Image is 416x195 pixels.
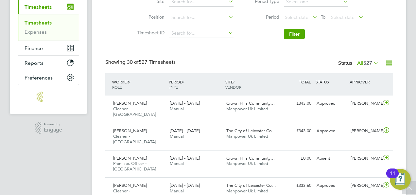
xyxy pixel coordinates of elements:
span: The City of Leicester Co… [226,183,276,188]
div: STATUS [314,76,348,88]
span: Premises Officer - [GEOGRAPHIC_DATA] [113,161,156,172]
span: TOTAL [299,79,311,84]
span: Timesheets [25,4,52,10]
span: Manpower Uk Limited [226,188,268,194]
div: £343.00 [280,98,314,109]
div: £343.00 [280,126,314,136]
span: The City of Leicester Co… [226,128,276,133]
button: Filter [284,29,305,39]
div: [PERSON_NAME] [348,180,382,191]
div: Showing [105,59,177,66]
span: / [183,79,184,84]
span: Manual [170,106,184,112]
span: / [233,79,234,84]
span: [DATE] - [DATE] [170,128,200,133]
span: Finance [25,45,43,51]
label: Position [135,14,165,20]
span: TYPE [169,84,178,90]
span: [DATE] - [DATE] [170,183,200,188]
span: Crown Hills Community… [226,155,275,161]
a: Go to home page [18,92,79,102]
div: SITE [224,76,280,93]
span: Manual [170,188,184,194]
span: Manual [170,133,184,139]
span: Cleaner - [GEOGRAPHIC_DATA] [113,106,156,117]
div: WORKER [111,76,167,93]
span: ROLE [112,84,122,90]
div: Absent [314,153,348,164]
img: manpower-logo-retina.png [37,92,60,102]
div: Timesheets [18,14,79,41]
input: Search for... [169,13,234,22]
span: [PERSON_NAME] [113,128,147,133]
span: 30 of [127,59,139,65]
div: Approved [314,98,348,109]
div: [PERSON_NAME] [348,153,382,164]
span: Select date [331,14,355,20]
span: Crown Hills Community… [226,100,275,106]
a: Powered byEngage [35,122,62,134]
span: [DATE] - [DATE] [170,155,200,161]
div: PERIOD [167,76,224,93]
div: [PERSON_NAME] [348,98,382,109]
span: Manual [170,161,184,166]
span: Preferences [25,75,53,81]
span: Manpower Uk Limited [226,133,268,139]
span: VENDOR [225,84,241,90]
span: [PERSON_NAME] [113,183,147,188]
div: £0.00 [280,153,314,164]
span: [DATE] - [DATE] [170,100,200,106]
a: Timesheets [25,20,52,26]
span: 527 Timesheets [127,59,176,65]
span: Manpower Uk Limited [226,106,268,112]
span: [PERSON_NAME] [113,100,147,106]
span: [PERSON_NAME] [113,155,147,161]
span: 527 [363,60,372,66]
div: 11 [390,173,395,182]
a: Expenses [25,29,47,35]
button: Open Resource Center, 11 new notifications [390,169,411,190]
span: Cleaner - [GEOGRAPHIC_DATA] [113,133,156,145]
label: All [357,60,379,66]
input: Search for... [169,29,234,38]
button: Preferences [18,70,79,85]
div: Approved [314,180,348,191]
div: [PERSON_NAME] [348,126,382,136]
label: Period [250,14,279,20]
span: Engage [44,127,62,133]
div: APPROVER [348,76,382,88]
button: Reports [18,56,79,70]
span: / [129,79,130,84]
label: Timesheet ID [135,30,165,36]
span: Select date [285,14,308,20]
div: £333.60 [280,180,314,191]
div: Approved [314,126,348,136]
div: Status [338,59,380,68]
span: Manpower Uk Limited [226,161,268,166]
span: Reports [25,60,43,66]
span: To [319,13,327,21]
button: Finance [18,41,79,55]
span: Powered by [44,122,62,127]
